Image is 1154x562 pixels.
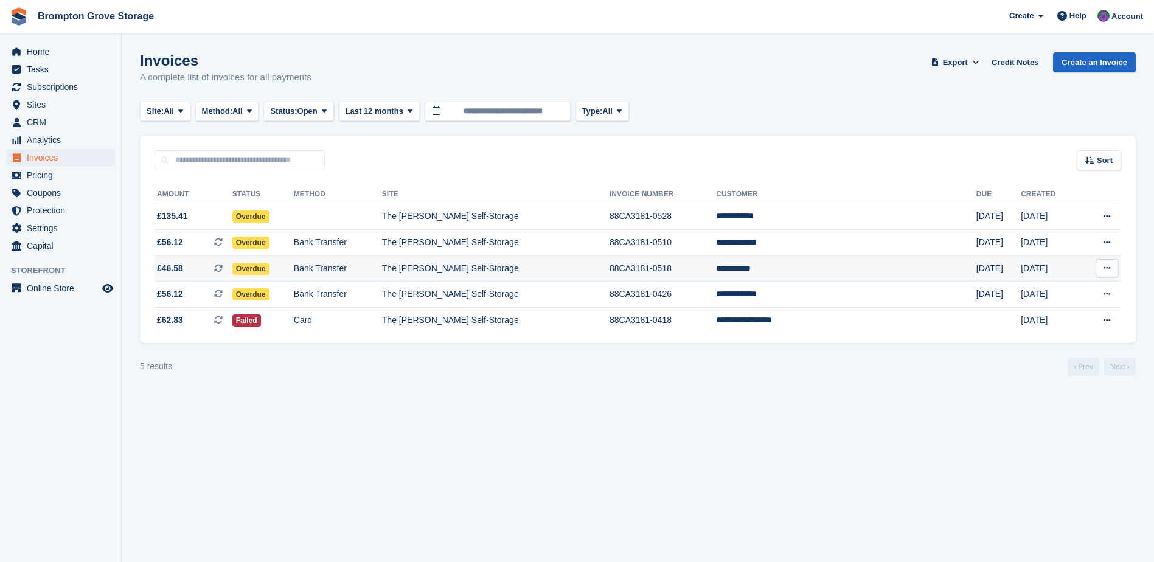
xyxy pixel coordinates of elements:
p: A complete list of invoices for all payments [140,71,311,85]
a: menu [6,149,115,166]
a: menu [6,131,115,148]
button: Type: All [575,102,629,122]
th: Status [232,185,294,204]
span: Export [943,57,968,69]
button: Status: Open [263,102,333,122]
span: All [164,105,174,117]
td: [DATE] [1021,308,1079,333]
span: Sites [27,96,100,113]
span: All [232,105,243,117]
span: £62.83 [157,314,183,327]
td: The [PERSON_NAME] Self-Storage [382,282,610,308]
span: Status: [270,105,297,117]
td: Bank Transfer [294,282,382,308]
span: Open [297,105,318,117]
span: Help [1069,10,1086,22]
span: Storefront [11,265,121,277]
td: The [PERSON_NAME] Self-Storage [382,230,610,256]
a: menu [6,184,115,201]
th: Customer [716,185,976,204]
span: Type: [582,105,603,117]
span: Overdue [232,237,269,249]
td: [DATE] [1021,282,1079,308]
button: Site: All [140,102,190,122]
td: [DATE] [976,230,1021,256]
td: 88CA3181-0418 [610,308,716,333]
span: Protection [27,202,100,219]
a: Brompton Grove Storage [33,6,159,26]
span: £56.12 [157,288,183,300]
th: Due [976,185,1021,204]
span: Last 12 months [346,105,403,117]
a: Next [1104,358,1136,376]
a: menu [6,43,115,60]
span: Account [1111,10,1143,23]
td: Bank Transfer [294,230,382,256]
a: menu [6,114,115,131]
td: The [PERSON_NAME] Self-Storage [382,308,610,333]
span: £135.41 [157,210,188,223]
td: Bank Transfer [294,255,382,282]
a: Preview store [100,281,115,296]
span: Invoices [27,149,100,166]
a: menu [6,61,115,78]
a: Credit Notes [987,52,1043,72]
span: Tasks [27,61,100,78]
a: Create an Invoice [1053,52,1136,72]
h1: Invoices [140,52,311,69]
span: Online Store [27,280,100,297]
td: 88CA3181-0426 [610,282,716,308]
td: [DATE] [1021,230,1079,256]
span: Analytics [27,131,100,148]
a: menu [6,220,115,237]
button: Method: All [195,102,259,122]
span: Sort [1097,154,1113,167]
span: Home [27,43,100,60]
td: 88CA3181-0510 [610,230,716,256]
span: Create [1009,10,1034,22]
td: [DATE] [976,255,1021,282]
td: 88CA3181-0528 [610,204,716,230]
nav: Page [1065,358,1138,376]
td: [DATE] [1021,255,1079,282]
span: Method: [202,105,233,117]
th: Amount [155,185,232,204]
button: Last 12 months [339,102,420,122]
button: Export [928,52,982,72]
a: menu [6,78,115,95]
img: Jo Brock [1097,10,1110,22]
td: [DATE] [976,204,1021,230]
td: The [PERSON_NAME] Self-Storage [382,255,610,282]
th: Method [294,185,382,204]
span: Overdue [232,288,269,300]
span: CRM [27,114,100,131]
span: Pricing [27,167,100,184]
span: Failed [232,314,261,327]
span: All [602,105,613,117]
a: menu [6,237,115,254]
th: Site [382,185,610,204]
a: menu [6,202,115,219]
span: Capital [27,237,100,254]
span: Subscriptions [27,78,100,95]
img: stora-icon-8386f47178a22dfd0bd8f6a31ec36ba5ce8667c1dd55bd0f319d3a0aa187defe.svg [10,7,28,26]
td: 88CA3181-0518 [610,255,716,282]
div: 5 results [140,360,172,373]
span: Settings [27,220,100,237]
a: menu [6,167,115,184]
a: menu [6,280,115,297]
span: Overdue [232,263,269,275]
td: The [PERSON_NAME] Self-Storage [382,204,610,230]
a: menu [6,96,115,113]
th: Created [1021,185,1079,204]
span: Coupons [27,184,100,201]
span: Overdue [232,210,269,223]
a: Previous [1068,358,1099,376]
span: Site: [147,105,164,117]
td: [DATE] [976,282,1021,308]
span: £56.12 [157,236,183,249]
td: Card [294,308,382,333]
span: £46.58 [157,262,183,275]
th: Invoice Number [610,185,716,204]
td: [DATE] [1021,204,1079,230]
